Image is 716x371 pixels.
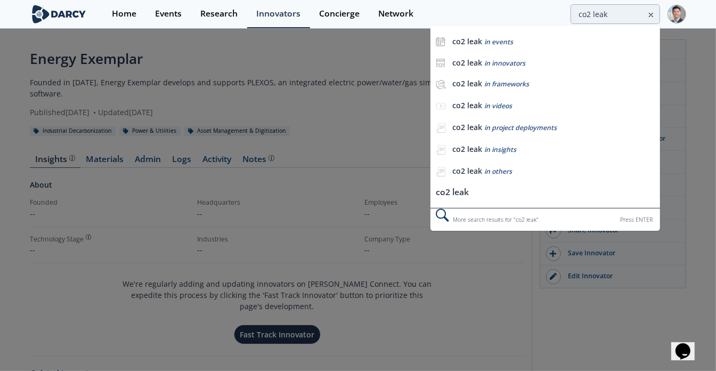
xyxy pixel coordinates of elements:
img: icon [436,37,445,46]
b: co2 leak [452,58,482,68]
div: More search results for " co2 leak " [430,208,660,231]
span: in innovators [484,59,525,68]
li: co2 leak [430,183,660,203]
span: in others [484,167,512,176]
div: Network [378,10,413,18]
iframe: chat widget [671,328,705,360]
b: co2 leak [452,122,482,132]
b: co2 leak [452,78,482,88]
b: co2 leak [452,100,482,110]
span: in project deployments [484,123,557,132]
div: Research [200,10,238,18]
b: co2 leak [452,166,482,176]
span: in insights [484,145,516,154]
div: Events [155,10,182,18]
b: co2 leak [452,144,482,154]
div: Concierge [319,10,360,18]
div: Press ENTER [620,214,653,225]
b: co2 leak [452,36,482,46]
div: Innovators [256,10,300,18]
div: Home [112,10,136,18]
span: in videos [484,101,512,110]
input: Advanced Search [571,4,660,24]
span: in events [484,37,513,46]
img: Profile [668,5,686,23]
img: logo-wide.svg [30,5,88,23]
span: in frameworks [484,79,529,88]
img: icon [436,58,445,68]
